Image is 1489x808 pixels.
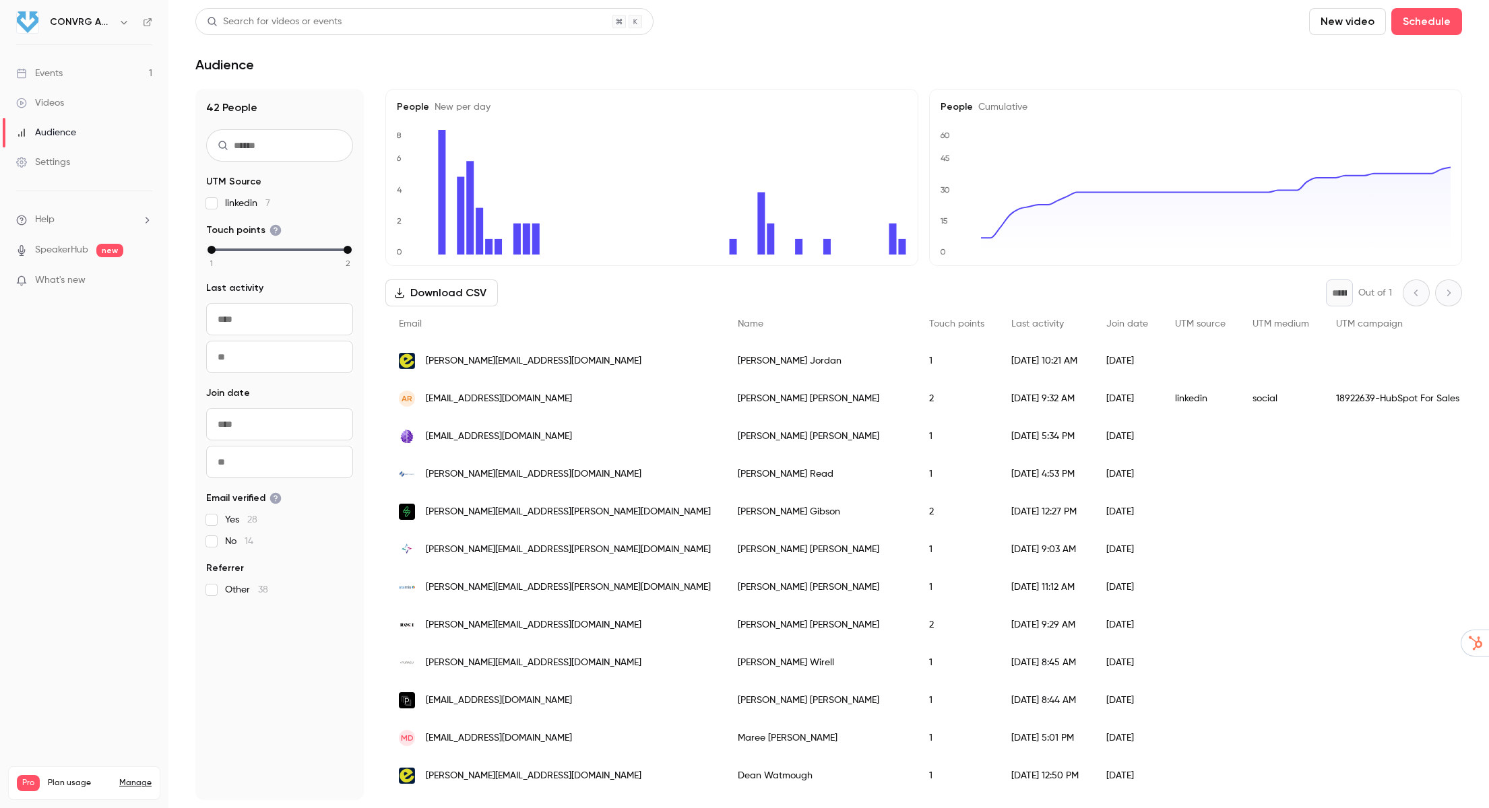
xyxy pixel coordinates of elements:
[1093,417,1162,455] div: [DATE]
[426,543,711,557] span: [PERSON_NAME][EMAIL_ADDRESS][PERSON_NAME][DOMAIN_NAME]
[396,131,402,140] text: 8
[1309,8,1386,35] button: New video
[429,102,490,112] span: New per day
[724,380,916,417] div: [PERSON_NAME] [PERSON_NAME]
[1391,8,1462,35] button: Schedule
[397,185,402,195] text: 4
[426,580,711,595] span: [PERSON_NAME][EMAIL_ADDRESS][PERSON_NAME][DOMAIN_NAME]
[401,732,414,744] span: MD
[738,319,763,329] span: Name
[973,102,1027,112] span: Cumulative
[16,96,64,110] div: Videos
[208,246,216,254] div: min
[998,455,1093,493] div: [DATE] 4:53 PM
[929,319,984,329] span: Touch points
[998,531,1093,568] div: [DATE] 9:03 AM
[724,568,916,606] div: [PERSON_NAME] [PERSON_NAME]
[998,757,1093,795] div: [DATE] 12:50 PM
[426,392,572,406] span: [EMAIL_ADDRESS][DOMAIN_NAME]
[206,408,353,440] input: From
[724,493,916,531] div: [PERSON_NAME] Gibson
[998,681,1093,719] div: [DATE] 8:44 AM
[35,213,55,227] span: Help
[402,393,412,405] span: AR
[426,656,641,670] span: [PERSON_NAME][EMAIL_ADDRESS][DOMAIN_NAME]
[206,224,282,237] span: Touch points
[1093,568,1162,606] div: [DATE]
[225,513,257,527] span: Yes
[397,100,907,114] h5: People
[1093,493,1162,531] div: [DATE]
[1093,719,1162,757] div: [DATE]
[1336,319,1403,329] span: UTM campaign
[225,583,268,597] span: Other
[17,775,40,791] span: Pro
[1011,319,1064,329] span: Last activity
[385,279,498,306] button: Download CSV
[426,694,572,708] span: [EMAIL_ADDRESS][DOMAIN_NAME]
[206,100,353,116] h1: 42 People
[225,197,270,210] span: linkedin
[724,606,916,644] div: [PERSON_NAME] [PERSON_NAME]
[426,430,572,444] span: [EMAIL_ADDRESS][DOMAIN_NAME]
[916,757,998,795] div: 1
[399,579,415,595] img: atamis.co.uk
[397,216,402,226] text: 2
[998,568,1093,606] div: [DATE] 11:12 AM
[399,466,415,482] img: penarth.co.uk
[998,493,1093,531] div: [DATE] 12:27 PM
[96,244,123,257] span: new
[1106,319,1148,329] span: Join date
[916,455,998,493] div: 1
[426,467,641,481] span: [PERSON_NAME][EMAIL_ADDRESS][DOMAIN_NAME]
[941,154,950,163] text: 45
[916,531,998,568] div: 1
[724,342,916,380] div: [PERSON_NAME] Jordan
[1093,455,1162,493] div: [DATE]
[724,757,916,795] div: Dean Watmough
[16,126,76,139] div: Audience
[724,719,916,757] div: Maree [PERSON_NAME]
[245,537,253,546] span: 14
[206,175,261,189] span: UTM Source
[1253,319,1309,329] span: UTM medium
[724,531,916,568] div: [PERSON_NAME] [PERSON_NAME]
[1093,531,1162,568] div: [DATE]
[1239,380,1323,417] div: social
[916,719,998,757] div: 1
[941,100,1451,114] h5: People
[1093,757,1162,795] div: [DATE]
[1093,606,1162,644] div: [DATE]
[916,568,998,606] div: 1
[916,380,998,417] div: 2
[1093,380,1162,417] div: [DATE]
[396,154,402,163] text: 6
[1093,342,1162,380] div: [DATE]
[916,342,998,380] div: 1
[225,535,253,548] span: No
[35,273,86,288] span: What's new
[16,156,70,169] div: Settings
[206,303,353,335] input: From
[206,446,353,478] input: To
[399,353,415,369] img: humnize.com
[16,67,63,80] div: Events
[724,417,916,455] div: [PERSON_NAME] [PERSON_NAME]
[16,213,152,227] li: help-dropdown-opener
[206,386,250,400] span: Join date
[50,15,113,29] h6: CONVRG Agency
[195,57,254,73] h1: Audience
[399,692,415,708] img: parallelinnovations.co.uk
[998,719,1093,757] div: [DATE] 5:01 PM
[247,515,257,525] span: 28
[210,257,213,269] span: 1
[399,541,415,558] img: ligtas.co.uk
[119,778,152,788] a: Manage
[206,492,282,505] span: Email verified
[724,455,916,493] div: [PERSON_NAME] Read
[1175,319,1226,329] span: UTM source
[206,562,244,575] span: Referrer
[346,257,350,269] span: 2
[396,247,402,257] text: 0
[399,654,415,671] img: purasu.se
